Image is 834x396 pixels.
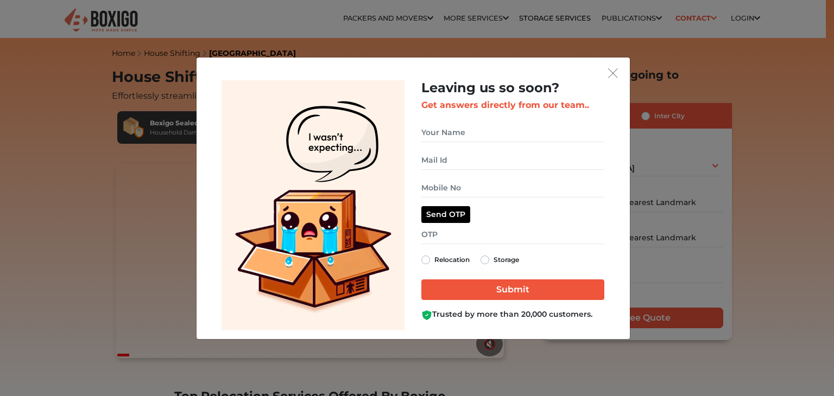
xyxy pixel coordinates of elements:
img: Boxigo Customer Shield [421,310,432,321]
label: Storage [494,253,519,266]
input: Mail Id [421,151,604,170]
button: Send OTP [421,206,470,223]
h3: Get answers directly from our team.. [421,100,604,110]
div: Trusted by more than 20,000 customers. [421,309,604,320]
input: Mobile No [421,178,604,197]
h2: Leaving us so soon? [421,80,604,96]
input: Submit [421,279,604,300]
input: OTP [421,225,604,244]
img: Lead Welcome Image [222,80,405,330]
img: exit [608,68,618,78]
label: Relocation [434,253,470,266]
input: Your Name [421,123,604,142]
